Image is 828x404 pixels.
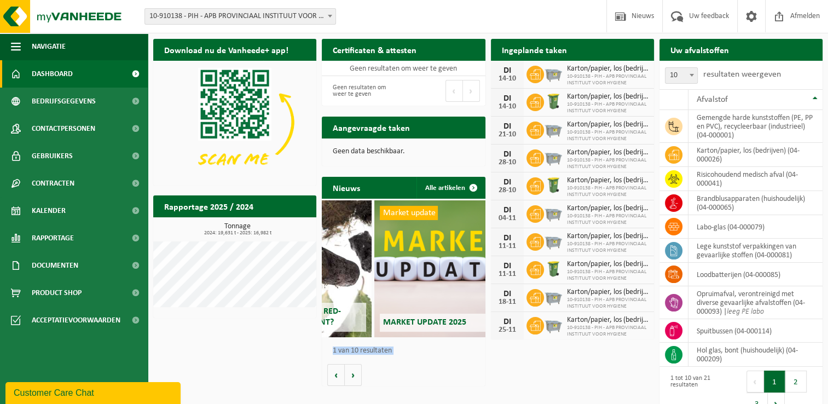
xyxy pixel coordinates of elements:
[544,315,563,334] img: WB-2500-GAL-GY-01
[32,88,96,115] span: Bedrijfsgegevens
[567,232,648,241] span: Karton/papier, los (bedrijven)
[567,65,648,73] span: Karton/papier, los (bedrijven)
[496,298,518,306] div: 18-11
[688,143,823,167] td: karton/papier, los (bedrijven) (04-000026)
[544,232,563,250] img: WB-2500-GAL-GY-01
[322,39,427,60] h2: Certificaten & attesten
[32,224,74,252] span: Rapportage
[567,204,648,213] span: Karton/papier, los (bedrijven)
[496,103,518,111] div: 14-10
[567,325,648,338] span: 10-910138 - PIH - APB PROVINCIAAL INSTITUUT VOOR HYGIENE
[665,67,698,84] span: 10
[697,95,728,104] span: Afvalstof
[32,33,66,60] span: Navigatie
[153,195,264,217] h2: Rapportage 2025 / 2024
[463,80,480,102] button: Next
[567,129,648,142] span: 10-910138 - PIH - APB PROVINCIAAL INSTITUUT VOOR HYGIENE
[496,159,518,166] div: 28-10
[380,206,438,220] span: Market update
[567,297,648,310] span: 10-910138 - PIH - APB PROVINCIAAL INSTITUUT VOOR HYGIENE
[496,66,518,75] div: DI
[322,177,371,198] h2: Nieuws
[659,39,740,60] h2: Uw afvalstoffen
[567,120,648,129] span: Karton/papier, los (bedrijven)
[496,206,518,215] div: DI
[567,148,648,157] span: Karton/papier, los (bedrijven)
[345,364,362,386] button: Volgende
[333,347,479,355] p: 1 van 10 resultaten
[496,318,518,326] div: DI
[496,178,518,187] div: DI
[235,217,315,239] a: Bekijk rapportage
[159,223,316,236] h3: Tonnage
[567,288,648,297] span: Karton/papier, los (bedrijven)
[567,260,648,269] span: Karton/papier, los (bedrijven)
[496,234,518,243] div: DI
[567,93,648,101] span: Karton/papier, los (bedrijven)
[688,110,823,143] td: gemengde harde kunststoffen (PE, PP en PVC), recycleerbaar (industrieel) (04-000001)
[688,343,823,367] td: hol glas, bont (huishoudelijk) (04-000209)
[496,122,518,131] div: DI
[159,230,316,236] span: 2024: 19,631 t - 2025: 16,982 t
[688,215,823,239] td: labo-glas (04-000079)
[496,262,518,270] div: DI
[785,371,807,393] button: 2
[32,279,82,307] span: Product Shop
[383,318,466,327] span: Market update 2025
[322,61,485,76] td: Geen resultaten om weer te geven
[144,8,336,25] span: 10-910138 - PIH - APB PROVINCIAAL INSTITUUT VOOR HYGIENE - ANTWERPEN
[327,79,398,103] div: Geen resultaten om weer te geven
[32,307,120,334] span: Acceptatievoorwaarden
[496,243,518,250] div: 11-11
[32,60,73,88] span: Dashboard
[688,319,823,343] td: spuitbussen (04-000114)
[32,252,78,279] span: Documenten
[688,286,823,319] td: opruimafval, verontreinigd met diverse gevaarlijke afvalstoffen (04-000093) |
[665,68,697,83] span: 10
[327,364,345,386] button: Vorige
[496,131,518,138] div: 21-10
[544,64,563,83] img: WB-2500-GAL-GY-01
[703,70,781,79] label: resultaten weergeven
[333,148,474,155] p: Geen data beschikbaar.
[32,170,74,197] span: Contracten
[544,148,563,166] img: WB-2500-GAL-GY-01
[567,185,648,198] span: 10-910138 - PIH - APB PROVINCIAAL INSTITUUT VOOR HYGIENE
[746,371,764,393] button: Previous
[496,187,518,194] div: 28-10
[32,197,66,224] span: Kalender
[496,215,518,222] div: 04-11
[567,73,648,86] span: 10-910138 - PIH - APB PROVINCIAAL INSTITUUT VOOR HYGIENE
[567,241,648,254] span: 10-910138 - PIH - APB PROVINCIAAL INSTITUUT VOOR HYGIENE
[688,239,823,263] td: lege kunststof verpakkingen van gevaarlijke stoffen (04-000081)
[567,101,648,114] span: 10-910138 - PIH - APB PROVINCIAAL INSTITUUT VOOR HYGIENE
[491,39,578,60] h2: Ingeplande taken
[764,371,785,393] button: 1
[567,213,648,226] span: 10-910138 - PIH - APB PROVINCIAAL INSTITUUT VOOR HYGIENE
[496,290,518,298] div: DI
[153,39,299,60] h2: Download nu de Vanheede+ app!
[153,61,316,183] img: Download de VHEPlus App
[567,316,648,325] span: Karton/papier, los (bedrijven)
[145,9,335,24] span: 10-910138 - PIH - APB PROVINCIAAL INSTITUUT VOOR HYGIENE - ANTWERPEN
[544,259,563,278] img: WB-0240-HPE-GN-50
[374,200,534,337] a: Market update Market update 2025
[544,120,563,138] img: WB-2500-GAL-GY-01
[32,142,73,170] span: Gebruikers
[544,204,563,222] img: WB-2500-GAL-GY-01
[567,157,648,170] span: 10-910138 - PIH - APB PROVINCIAAL INSTITUUT VOOR HYGIENE
[544,287,563,306] img: WB-2500-GAL-GY-01
[496,150,518,159] div: DI
[416,177,484,199] a: Alle artikelen
[688,167,823,191] td: risicohoudend medisch afval (04-000041)
[496,94,518,103] div: DI
[496,270,518,278] div: 11-11
[496,75,518,83] div: 14-10
[567,176,648,185] span: Karton/papier, los (bedrijven)
[5,380,183,404] iframe: chat widget
[496,326,518,334] div: 25-11
[445,80,463,102] button: Previous
[688,191,823,215] td: brandblusapparaten (huishoudelijk) (04-000065)
[32,115,95,142] span: Contactpersonen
